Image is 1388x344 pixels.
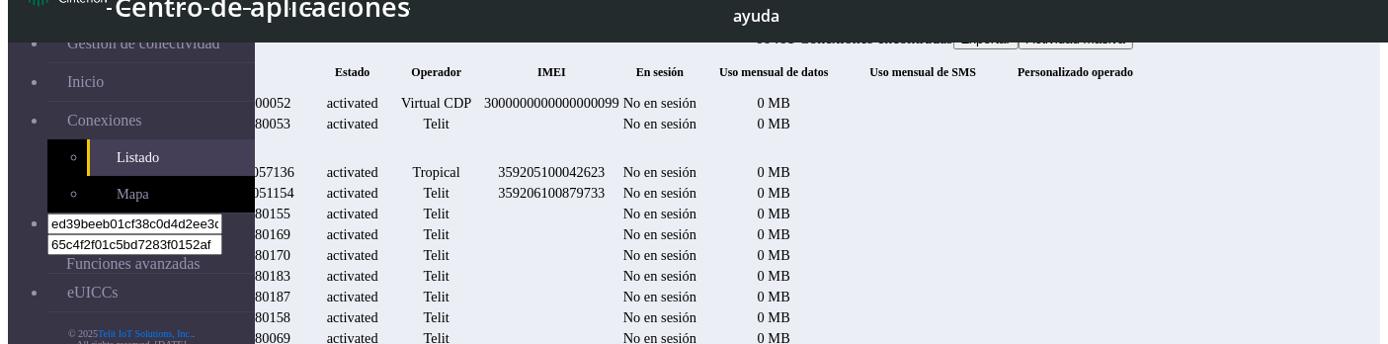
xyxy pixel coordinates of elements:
[392,268,480,285] div: Telit
[869,65,976,79] span: Uso mensual de SMS
[623,185,696,201] span: No en sesión
[327,309,378,325] span: activated
[327,185,378,201] span: activated
[66,255,201,273] span: Funciones avanzadas
[392,185,480,202] div: Telit
[392,289,480,305] div: Telit
[392,116,480,132] div: Telit
[758,309,790,325] span: 0 MB
[623,309,696,325] span: No en sesión
[1018,65,1147,79] span: Personalizado operador 1
[758,164,790,180] span: 0 MB
[484,95,619,112] div: 3000000000000000099
[8,328,255,339] p: © 2025 .
[87,139,255,176] a: Listado
[392,309,480,326] div: Telit
[117,186,149,203] span: Mapa
[758,289,790,304] span: 0 MB
[392,247,480,264] div: Telit
[392,206,480,222] div: Telit
[411,65,461,79] span: Operador
[623,206,696,221] span: No en sesión
[636,65,684,79] span: En sesión
[484,164,619,181] div: 359205100042623
[758,116,790,131] span: 0 MB
[392,226,480,243] div: Telit
[537,65,566,79] span: IMEI
[87,176,255,213] a: Mapa
[117,149,159,166] span: Listado
[623,247,696,263] span: No en sesión
[758,268,790,284] span: 0 MB
[327,116,378,131] span: activated
[758,206,790,221] span: 0 MB
[47,63,255,101] a: Inicio
[623,268,696,284] span: No en sesión
[623,289,696,304] span: No en sesión
[623,226,696,242] span: No en sesión
[484,185,619,202] div: 359206100879733
[327,206,378,221] span: activated
[623,116,696,131] span: No en sesión
[67,112,142,129] span: Conexiones
[327,289,378,304] span: activated
[623,164,696,180] span: No en sesión
[327,164,378,180] span: activated
[327,95,378,111] span: activated
[47,102,255,139] a: Conexiones
[758,95,790,111] span: 0 MB
[47,274,255,311] a: eUICCs
[623,95,696,111] span: No en sesión
[758,226,790,242] span: 0 MB
[392,164,480,181] div: Tropical
[335,65,369,79] span: Estado
[719,65,828,79] span: Uso mensual de datos
[98,328,193,339] a: Telit IoT Solutions, Inc.
[327,268,378,284] span: activated
[392,95,480,112] div: Virtual CDP
[758,247,790,263] span: 0 MB
[327,247,378,263] span: activated
[47,25,255,62] a: Gestión de conectividad
[327,226,378,242] span: activated
[758,185,790,201] span: 0 MB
